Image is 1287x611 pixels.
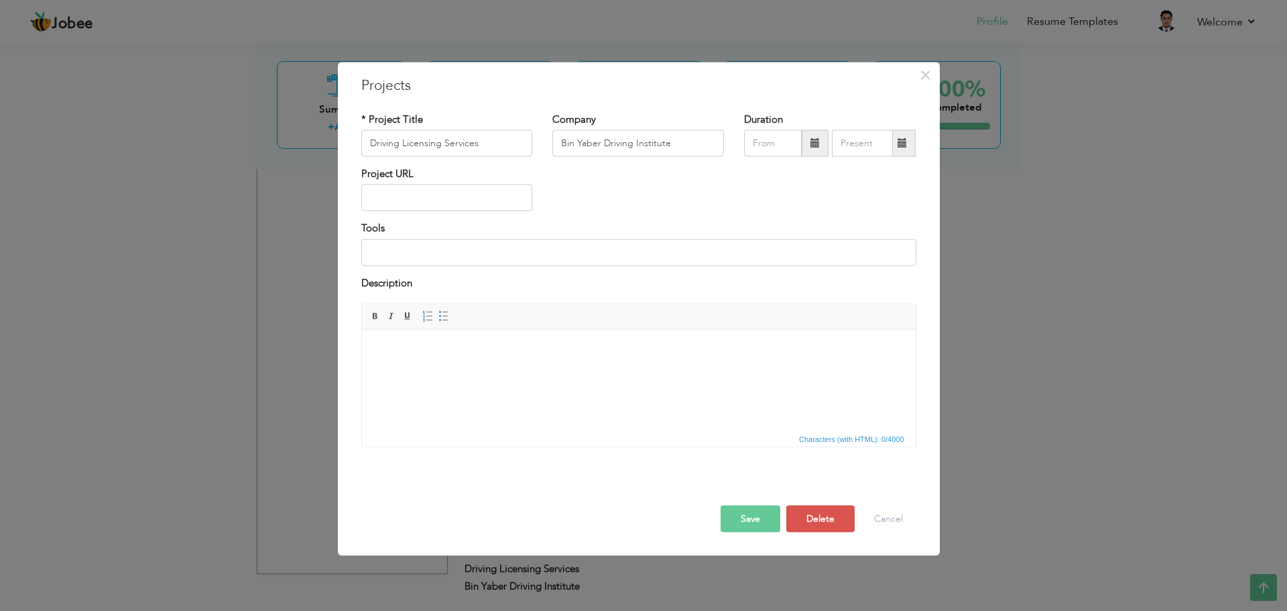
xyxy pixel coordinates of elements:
label: Tools [361,221,385,235]
button: Delete [786,506,855,533]
input: From [744,130,802,157]
label: * Project Title [361,112,423,126]
span: × [920,62,931,87]
button: Close [915,64,936,85]
h3: Projects [361,75,916,95]
span: Characters (with HTML): 0/4000 [796,433,907,445]
button: Cancel [861,506,916,533]
label: Description [361,276,412,290]
a: Italic [384,309,399,324]
a: Insert/Remove Bulleted List [436,309,451,324]
label: Project URL [361,167,414,181]
button: Save [721,506,780,533]
div: Statistics [796,433,908,445]
a: Insert/Remove Numbered List [420,309,435,324]
a: Bold [368,309,383,324]
label: Duration [744,112,783,126]
a: Underline [400,309,415,324]
iframe: Rich Text Editor, projectEditor [362,330,916,431]
label: Company [552,112,596,126]
input: Present [832,130,893,157]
